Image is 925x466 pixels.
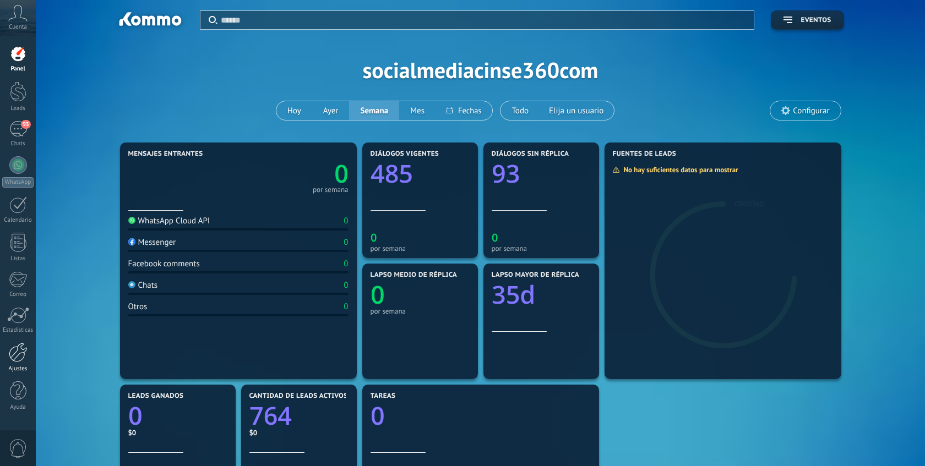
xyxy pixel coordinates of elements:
[2,65,34,73] div: Panel
[128,216,210,226] div: WhatsApp Cloud API
[128,217,135,224] img: WhatsApp Cloud API
[128,237,176,248] div: Messenger
[540,101,614,120] button: Elija un usuario
[2,140,34,147] div: Chats
[547,103,606,118] span: Elija un usuario
[492,150,569,158] span: Diálogos sin réplica
[371,271,458,279] span: Lapso medio de réplica
[492,157,520,190] text: 93
[612,165,746,174] div: No hay suficientes datos para mostrar
[492,230,498,245] text: 0
[492,278,591,311] a: 35d
[492,271,579,279] span: Lapso mayor de réplica
[399,101,436,120] button: Mes
[128,301,148,312] div: Otros
[9,24,27,31] span: Cuenta
[128,428,227,437] div: $0
[128,392,184,400] span: Leads ganados
[371,230,377,245] text: 0
[344,259,348,269] div: 0
[128,280,158,290] div: Chats
[371,278,385,311] text: 0
[492,278,535,311] text: 35d
[371,399,385,432] text: 0
[436,101,492,120] button: Fechas
[249,428,349,437] div: $0
[313,187,349,193] div: por semana
[801,17,831,24] span: Eventos
[312,101,350,120] button: Ayer
[371,307,470,315] div: por semana
[334,157,349,190] text: 0
[128,399,227,432] a: 0
[2,255,34,262] div: Listas
[793,106,829,116] span: Configurar
[613,150,677,158] span: Fuentes de leads
[371,399,591,432] a: 0
[371,392,396,400] span: Tareas
[2,327,34,334] div: Estadísticas
[128,281,135,288] img: Chats
[249,399,349,432] a: 764
[2,177,34,188] div: WhatsApp
[500,101,540,120] button: Todo
[349,101,399,120] button: Semana
[344,216,348,226] div: 0
[344,237,348,248] div: 0
[238,157,349,190] a: 0
[2,291,34,298] div: Correo
[344,301,348,312] div: 0
[21,120,30,129] span: 93
[128,150,203,158] span: Mensajes entrantes
[249,392,348,400] span: Cantidad de leads activos
[2,217,34,224] div: Calendario
[771,10,844,30] button: Eventos
[128,238,135,245] img: Messenger
[371,150,439,158] span: Diálogos vigentes
[2,404,34,411] div: Ayuda
[371,157,413,190] text: 485
[344,280,348,290] div: 0
[276,101,312,120] button: Hoy
[371,244,470,253] div: por semana
[249,399,292,432] text: 764
[128,399,143,432] text: 0
[492,244,591,253] div: por semana
[2,105,34,112] div: Leads
[128,259,200,269] div: Facebook comments
[2,365,34,372] div: Ajustes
